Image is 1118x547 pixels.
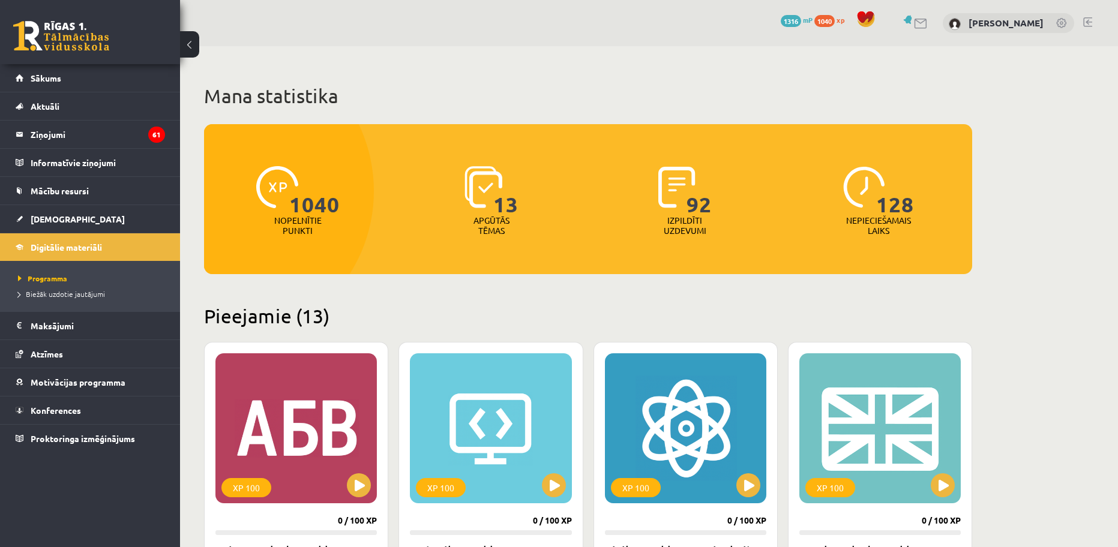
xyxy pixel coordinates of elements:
[805,478,855,497] div: XP 100
[843,166,885,208] img: icon-clock-7be60019b62300814b6bd22b8e044499b485619524d84068768e800edab66f18.svg
[846,215,911,236] p: Nepieciešamais laiks
[16,121,165,148] a: Ziņojumi61
[31,185,89,196] span: Mācību resursi
[31,377,125,387] span: Motivācijas programma
[16,425,165,452] a: Proktoringa izmēģinājums
[31,149,165,176] legend: Informatīvie ziņojumi
[274,215,322,236] p: Nopelnītie punkti
[13,21,109,51] a: Rīgas 1. Tālmācības vidusskola
[16,233,165,261] a: Digitālie materiāli
[16,340,165,368] a: Atzīmes
[16,312,165,339] a: Maksājumi
[837,15,844,25] span: xp
[969,17,1044,29] a: [PERSON_NAME]
[16,177,165,205] a: Mācību resursi
[687,166,712,215] span: 92
[31,312,165,339] legend: Maksājumi
[204,84,972,108] h1: Mana statistika
[31,214,125,224] span: [DEMOGRAPHIC_DATA]
[289,166,340,215] span: 1040
[31,242,102,253] span: Digitālie materiāli
[781,15,813,25] a: 1316 mP
[16,396,165,424] a: Konferences
[658,166,696,208] img: icon-completed-tasks-ad58ae20a441b2904462921112bc710f1caf180af7a3daa7317a5a94f2d26646.svg
[876,166,914,215] span: 128
[16,64,165,92] a: Sākums
[31,101,59,112] span: Aktuāli
[31,405,81,416] span: Konferences
[16,149,165,176] a: Informatīvie ziņojumi
[16,205,165,233] a: [DEMOGRAPHIC_DATA]
[31,433,135,444] span: Proktoringa izmēģinājums
[416,478,466,497] div: XP 100
[468,215,515,236] p: Apgūtās tēmas
[661,215,708,236] p: Izpildīti uzdevumi
[16,368,165,396] a: Motivācijas programma
[464,166,502,208] img: icon-learned-topics-4a711ccc23c960034f471b6e78daf4a3bad4a20eaf4de84257b87e66633f6470.svg
[256,166,298,208] img: icon-xp-0682a9bc20223a9ccc6f5883a126b849a74cddfe5390d2b41b4391c66f2066e7.svg
[814,15,850,25] a: 1040 xp
[18,273,67,283] span: Programma
[493,166,518,215] span: 13
[18,289,105,299] span: Biežāk uzdotie jautājumi
[781,15,801,27] span: 1316
[221,478,271,497] div: XP 100
[611,478,661,497] div: XP 100
[949,18,961,30] img: Rinalds Gusts Vītols
[31,121,165,148] legend: Ziņojumi
[18,288,168,299] a: Biežāk uzdotie jautājumi
[31,348,63,359] span: Atzīmes
[803,15,813,25] span: mP
[148,127,165,143] i: 61
[204,304,972,327] h2: Pieejamie (13)
[814,15,835,27] span: 1040
[18,273,168,284] a: Programma
[31,73,61,83] span: Sākums
[16,92,165,120] a: Aktuāli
